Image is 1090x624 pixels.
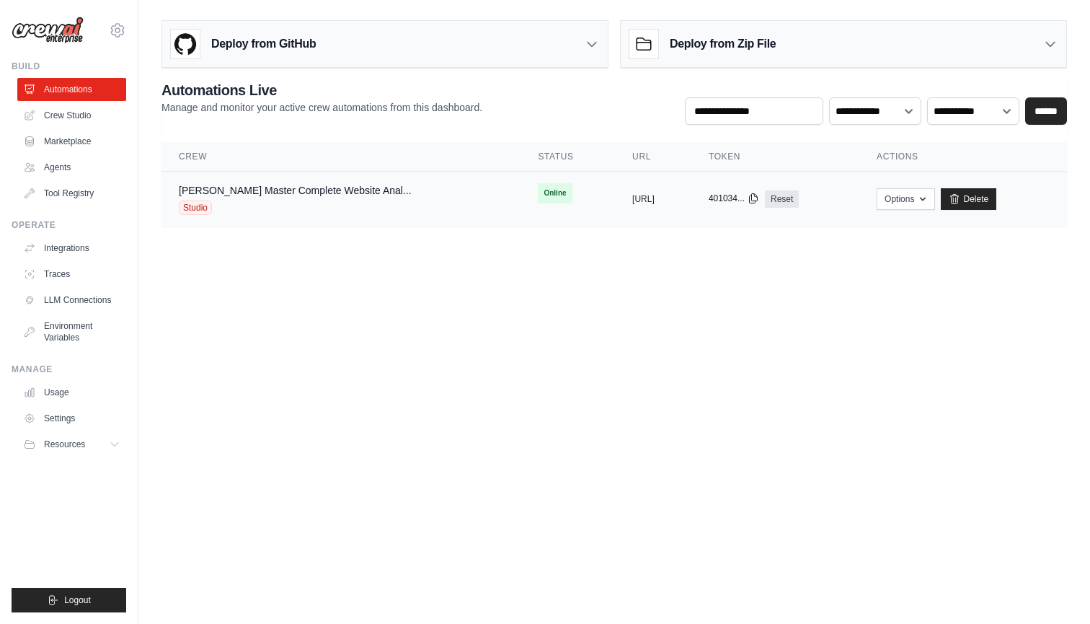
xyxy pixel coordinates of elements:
[17,289,126,312] a: LLM Connections
[670,35,776,53] h3: Deploy from Zip File
[538,183,572,203] span: Online
[691,142,859,172] th: Token
[171,30,200,58] img: GitHub Logo
[179,201,212,215] span: Studio
[877,188,935,210] button: Options
[211,35,316,53] h3: Deploy from GitHub
[12,364,126,375] div: Manage
[941,188,996,210] a: Delete
[12,17,84,44] img: Logo
[17,407,126,430] a: Settings
[12,61,126,72] div: Build
[17,433,126,456] button: Resources
[17,263,126,286] a: Traces
[161,142,520,172] th: Crew
[161,100,482,115] p: Manage and monitor your active crew automations from this dashboard.
[615,142,691,172] th: URL
[17,237,126,260] a: Integrations
[12,219,126,231] div: Operate
[17,130,126,153] a: Marketplace
[765,190,799,208] a: Reset
[161,80,482,100] h2: Automations Live
[44,439,85,450] span: Resources
[17,315,126,349] a: Environment Variables
[859,142,1067,172] th: Actions
[17,78,126,101] a: Automations
[64,594,91,606] span: Logout
[17,104,126,127] a: Crew Studio
[12,588,126,612] button: Logout
[17,381,126,404] a: Usage
[520,142,615,172] th: Status
[179,185,412,196] a: [PERSON_NAME] Master Complete Website Anal...
[17,156,126,179] a: Agents
[17,182,126,205] a: Tool Registry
